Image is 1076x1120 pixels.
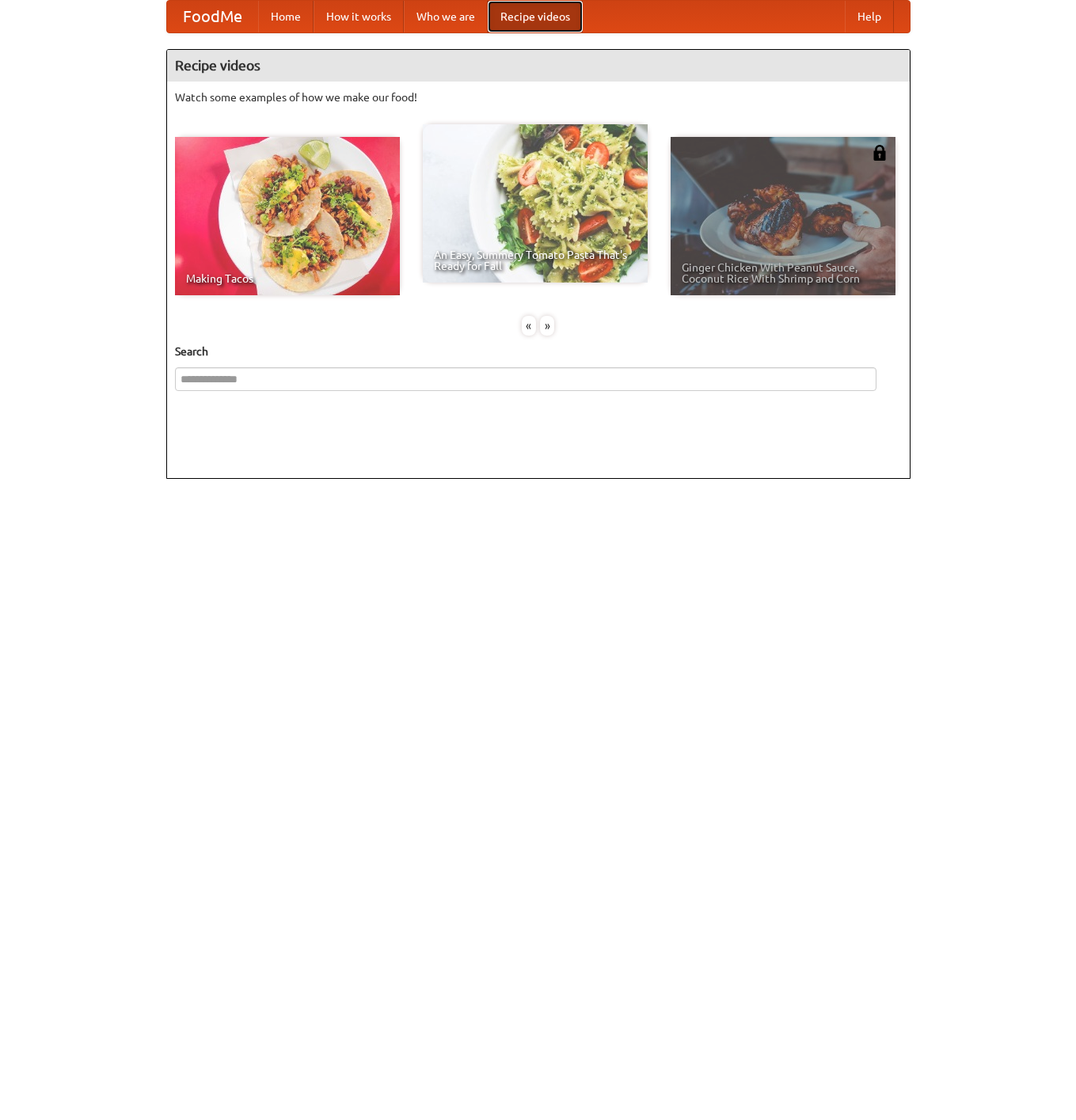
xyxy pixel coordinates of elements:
a: Who we are [404,1,488,32]
a: FoodMe [167,1,258,32]
img: 483408.png [872,145,888,161]
a: An Easy, Summery Tomato Pasta That's Ready for Fall [423,124,648,283]
h4: Recipe videos [167,50,910,82]
a: How it works [314,1,404,32]
a: Home [258,1,314,32]
a: Help [845,1,894,32]
div: « [522,316,536,336]
span: Making Tacos [186,273,389,284]
span: An Easy, Summery Tomato Pasta That's Ready for Fall [434,249,637,271]
div: » [540,316,554,336]
a: Recipe videos [488,1,583,32]
h5: Search [175,344,902,359]
a: Making Tacos [175,137,400,295]
p: Watch some examples of how we make our food! [175,89,902,105]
